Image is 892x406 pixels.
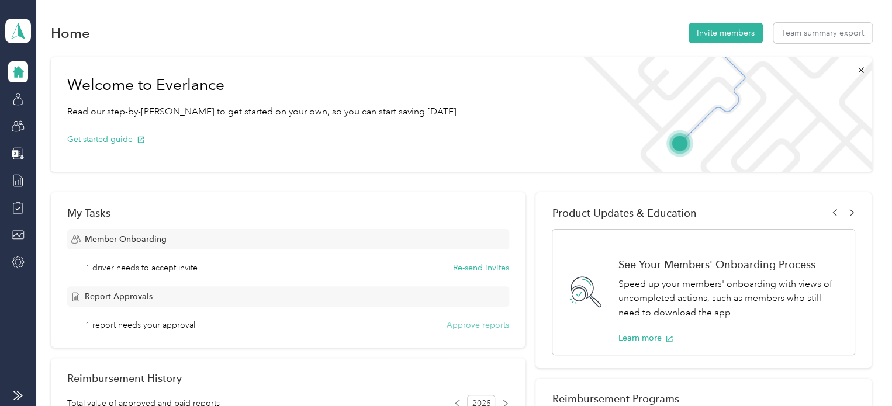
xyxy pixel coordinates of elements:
[85,233,167,245] span: Member Onboarding
[67,105,459,119] p: Read our step-by-[PERSON_NAME] to get started on your own, so you can start saving [DATE].
[618,332,673,344] button: Learn more
[689,23,763,43] button: Invite members
[67,372,182,384] h2: Reimbursement History
[773,23,872,43] button: Team summary export
[447,319,509,331] button: Approve reports
[67,76,459,95] h1: Welcome to Everlance
[85,290,153,303] span: Report Approvals
[552,393,855,405] h2: Reimbursement Programs
[618,277,842,320] p: Speed up your members' onboarding with views of uncompleted actions, such as members who still ne...
[67,133,145,145] button: Get started guide
[572,57,872,172] img: Welcome to everlance
[827,341,892,406] iframe: Everlance-gr Chat Button Frame
[85,262,198,274] span: 1 driver needs to accept invite
[552,207,696,219] span: Product Updates & Education
[67,207,509,219] div: My Tasks
[453,262,509,274] button: Re-send invites
[85,319,195,331] span: 1 report needs your approval
[51,27,90,39] h1: Home
[618,258,842,270] h1: See Your Members' Onboarding Process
